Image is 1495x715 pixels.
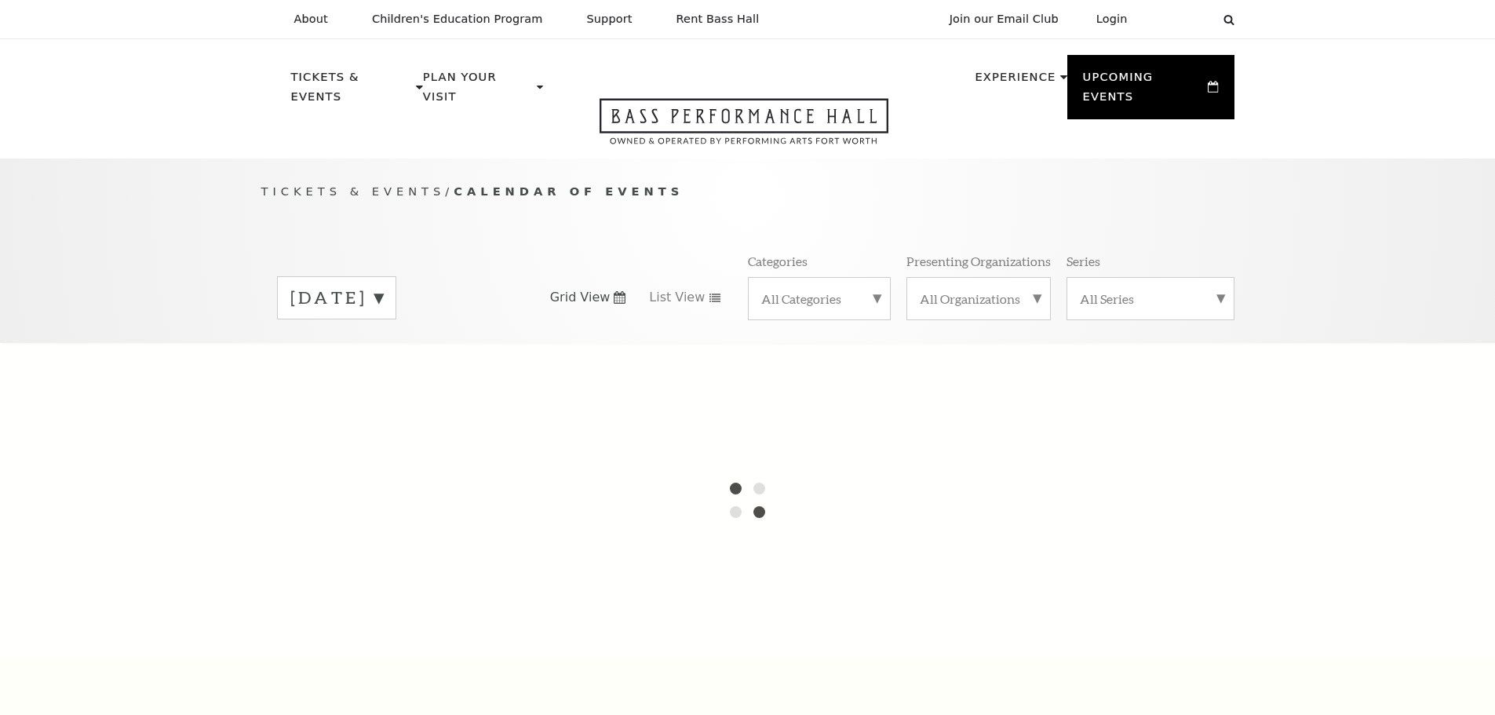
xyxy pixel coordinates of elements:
[423,67,533,115] p: Plan Your Visit
[454,184,684,198] span: Calendar of Events
[1083,67,1205,115] p: Upcoming Events
[676,13,760,26] p: Rent Bass Hall
[1067,253,1100,269] p: Series
[1153,12,1209,27] select: Select:
[587,13,633,26] p: Support
[291,67,413,115] p: Tickets & Events
[294,13,328,26] p: About
[906,253,1051,269] p: Presenting Organizations
[290,286,383,310] label: [DATE]
[1080,290,1221,307] label: All Series
[261,182,1234,202] p: /
[920,290,1037,307] label: All Organizations
[761,290,877,307] label: All Categories
[372,13,543,26] p: Children's Education Program
[748,253,808,269] p: Categories
[550,289,611,306] span: Grid View
[261,184,446,198] span: Tickets & Events
[649,289,705,306] span: List View
[975,67,1056,96] p: Experience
